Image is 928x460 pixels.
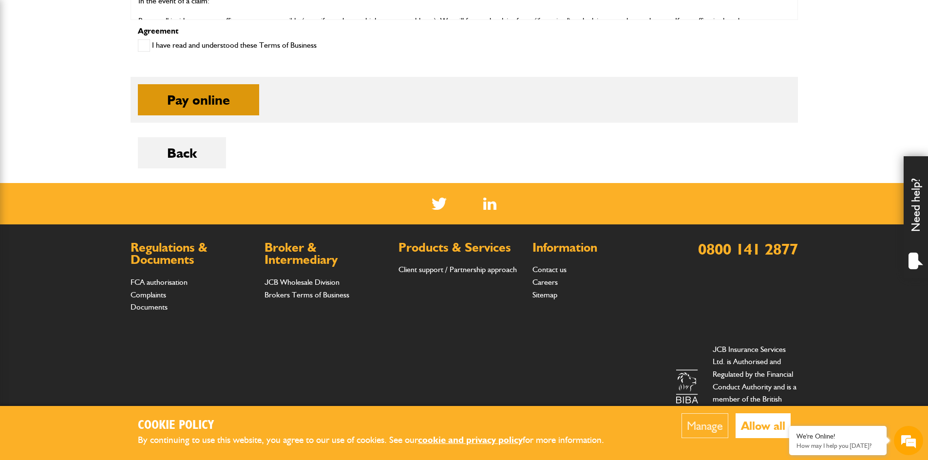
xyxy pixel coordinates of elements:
[138,27,791,35] p: Agreement
[13,176,178,292] textarea: Type your message and hit 'Enter'
[532,277,558,287] a: Careers
[138,433,620,448] p: By continuing to use this website, you agree to our use of cookies. See our for more information.
[138,15,790,39] p: Report all incidents to our office as soon as possible (even if you do not think you are to blame...
[265,241,389,266] h2: Broker & Intermediary
[796,442,879,449] p: How may I help you today?
[398,265,517,274] a: Client support / Partnership approach
[160,5,183,28] div: Minimize live chat window
[131,290,166,299] a: Complaints
[736,413,791,438] button: Allow all
[131,241,255,266] h2: Regulations & Documents
[698,239,798,258] a: 0800 141 2877
[796,432,879,441] div: We're Online!
[532,290,557,299] a: Sitemap
[398,241,523,254] h2: Products & Services
[532,265,567,274] a: Contact us
[138,137,226,168] button: Back
[13,90,178,111] input: Enter your last name
[131,277,188,287] a: FCA authorisation
[138,84,259,115] button: Pay online
[13,147,178,169] input: Enter your phone number
[682,413,728,438] button: Manage
[138,418,620,433] h2: Cookie Policy
[483,198,496,210] img: Linked In
[904,156,928,278] div: Need help?
[13,119,178,140] input: Enter your email address
[713,343,798,430] p: JCB Insurance Services Ltd. is Authorised and Regulated by the Financial Conduct Authority and is...
[432,198,447,210] img: Twitter
[138,39,317,52] label: I have read and understood these Terms of Business
[133,300,177,313] em: Start Chat
[418,434,523,445] a: cookie and privacy policy
[51,55,164,67] div: Chat with us now
[265,277,340,287] a: JCB Wholesale Division
[483,198,496,210] a: LinkedIn
[532,241,657,254] h2: Information
[17,54,41,68] img: d_20077148190_company_1631870298795_20077148190
[265,290,349,299] a: Brokers Terms of Business
[131,302,168,312] a: Documents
